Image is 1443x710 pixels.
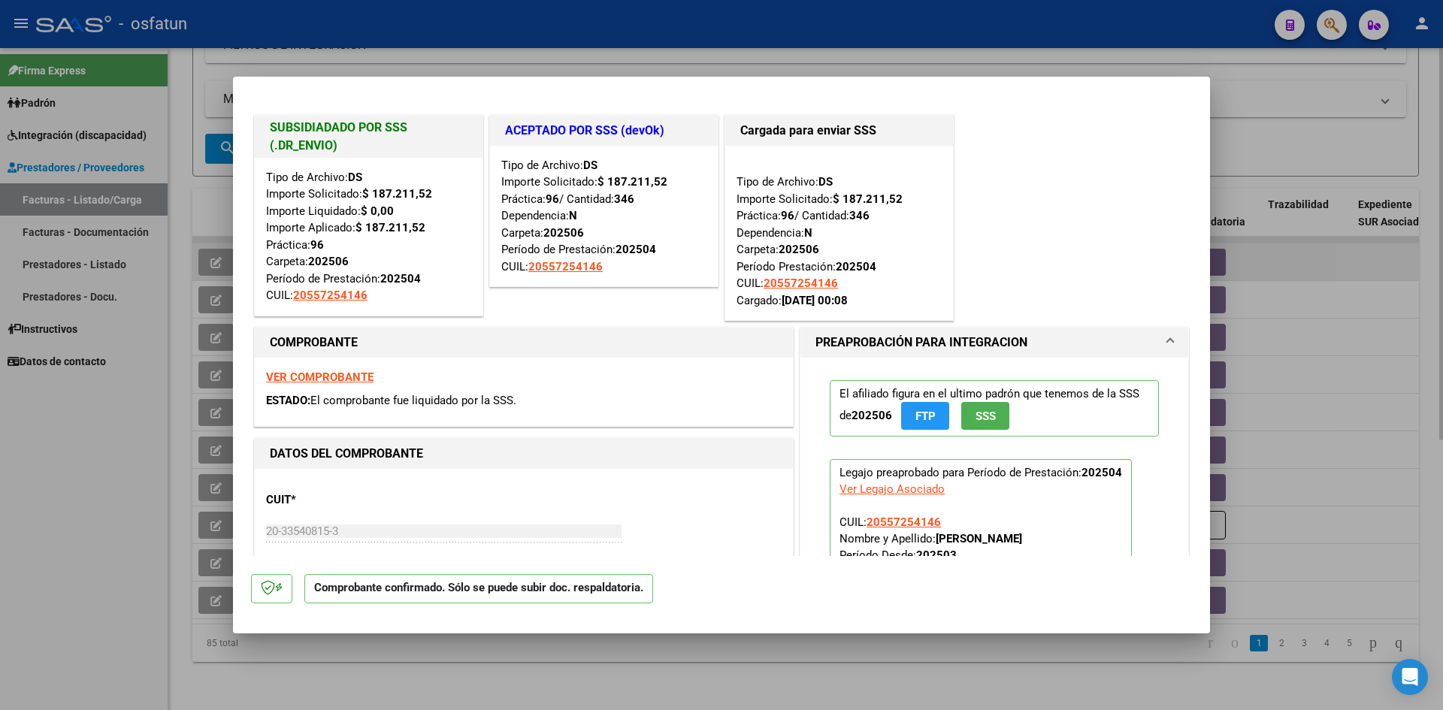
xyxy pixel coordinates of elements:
[293,289,368,302] span: 20557254146
[764,276,838,290] span: 20557254146
[505,122,703,140] h1: ACEPTADO POR SSS (devOk)
[616,243,656,256] strong: 202504
[266,370,374,384] a: VER COMPROBANTE
[348,171,362,184] strong: DS
[915,409,936,423] span: FTP
[849,209,870,222] strong: 346
[936,532,1022,545] strong: [PERSON_NAME]
[362,187,432,201] strong: $ 187.211,52
[976,409,996,423] span: SSS
[266,394,310,407] span: ESTADO:
[501,157,706,276] div: Tipo de Archivo: Importe Solicitado: Práctica: / Cantidad: Dependencia: Carpeta: Período de Prest...
[310,238,324,252] strong: 96
[355,221,425,234] strong: $ 187.211,52
[830,380,1159,437] p: El afiliado figura en el ultimo padrón que tenemos de la SSS de
[852,409,892,422] strong: 202506
[836,260,876,273] strong: 202504
[528,260,603,273] span: 20557254146
[901,402,949,430] button: FTP
[839,515,1022,612] span: CUIL: Nombre y Apellido: Período Desde: Período Hasta: Admite Dependencia:
[961,402,1009,430] button: SSS
[569,209,577,222] strong: N
[270,119,467,155] h1: SUBSIDIADADO POR SSS (.DR_ENVIO)
[597,175,667,189] strong: $ 187.211,52
[380,272,421,286] strong: 202504
[839,481,945,497] div: Ver Legajo Asociado
[737,157,942,310] div: Tipo de Archivo: Importe Solicitado: Práctica: / Cantidad: Dependencia: Carpeta: Período Prestaci...
[815,334,1027,352] h1: PREAPROBACIÓN PARA INTEGRACION
[830,459,1132,620] p: Legajo preaprobado para Período de Prestación:
[740,122,938,140] h1: Cargada para enviar SSS
[270,335,358,349] strong: COMPROBANTE
[546,192,559,206] strong: 96
[833,192,903,206] strong: $ 187.211,52
[361,204,394,218] strong: $ 0,00
[266,491,421,509] p: CUIT
[818,175,833,189] strong: DS
[543,226,584,240] strong: 202506
[867,515,941,529] span: 20557254146
[1392,659,1428,695] div: Open Intercom Messenger
[310,394,516,407] span: El comprobante fue liquidado por la SSS.
[308,255,349,268] strong: 202506
[270,446,423,461] strong: DATOS DEL COMPROBANTE
[1081,466,1122,479] strong: 202504
[804,226,812,240] strong: N
[782,294,848,307] strong: [DATE] 00:08
[779,243,819,256] strong: 202506
[781,209,794,222] strong: 96
[266,169,471,304] div: Tipo de Archivo: Importe Solicitado: Importe Liquidado: Importe Aplicado: Práctica: Carpeta: Perí...
[614,192,634,206] strong: 346
[800,358,1188,654] div: PREAPROBACIÓN PARA INTEGRACION
[916,548,957,562] strong: 202503
[304,574,653,603] p: Comprobante confirmado. Sólo se puede subir doc. respaldatoria.
[583,159,597,172] strong: DS
[800,328,1188,358] mat-expansion-panel-header: PREAPROBACIÓN PARA INTEGRACION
